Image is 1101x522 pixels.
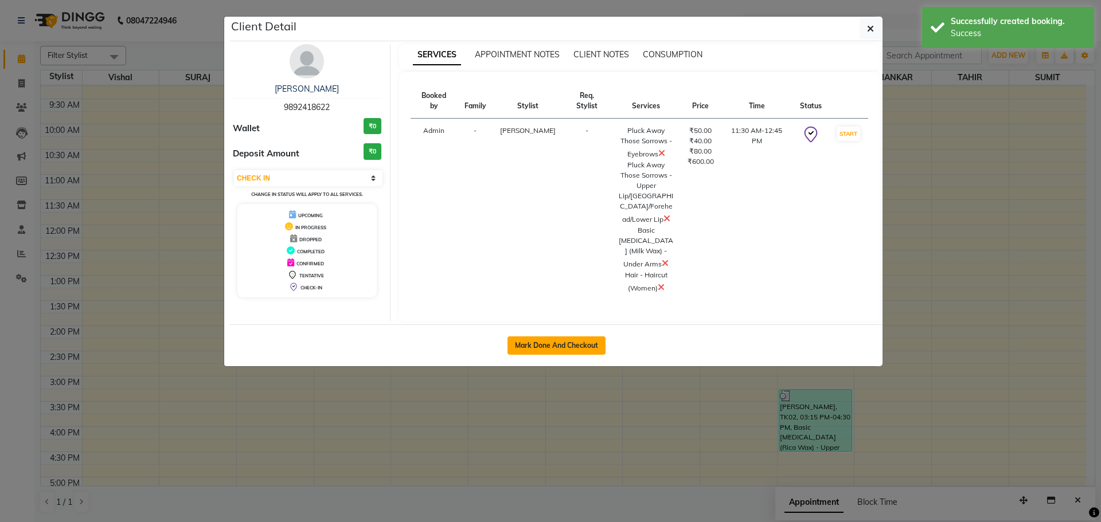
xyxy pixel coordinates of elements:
[475,49,560,60] span: APPOINTMENT NOTES
[688,136,714,146] div: ₹40.00
[563,84,612,119] th: Req. Stylist
[458,119,493,301] td: -
[688,125,714,136] div: ₹50.00
[233,147,299,160] span: Deposit Amount
[411,119,458,301] td: Admin
[951,28,1086,40] div: Success
[364,143,381,160] h3: ₹0
[643,49,702,60] span: CONSUMPTION
[233,122,260,135] span: Wallet
[364,118,381,135] h3: ₹0
[284,102,330,112] span: 9892418622
[298,213,323,218] span: UPCOMING
[299,273,324,278] span: TENTATIVE
[619,270,674,294] div: Hair - Haircut (Women)
[251,191,363,197] small: Change in status will apply to all services.
[231,18,296,35] h5: Client Detail
[493,84,563,119] th: Stylist
[837,127,860,141] button: START
[296,261,324,266] span: CONFIRMED
[563,119,612,301] td: -
[681,84,721,119] th: Price
[573,49,629,60] span: CLIENT NOTES
[500,126,556,135] span: [PERSON_NAME]
[688,146,714,156] div: ₹80.00
[612,84,681,119] th: Services
[507,336,606,355] button: Mark Done And Checkout
[721,119,793,301] td: 11:30 AM-12:45 PM
[299,237,322,242] span: DROPPED
[295,225,326,230] span: IN PROGRESS
[413,45,461,65] span: SERVICES
[619,160,674,225] div: Pluck Away Those Sorrows - Upper Lip/[GEOGRAPHIC_DATA]/Forehead/Lower Lip
[721,84,793,119] th: Time
[275,84,339,94] a: [PERSON_NAME]
[411,84,458,119] th: Booked by
[619,125,674,160] div: Pluck Away Those Sorrows - Eyebrows
[688,156,714,167] div: ₹600.00
[297,249,325,254] span: COMPLETED
[300,285,322,291] span: CHECK-IN
[619,225,674,270] div: Basic [MEDICAL_DATA] (Milk Wax) - Under Arms
[458,84,493,119] th: Family
[951,15,1086,28] div: Successfully created booking.
[290,44,324,79] img: avatar
[793,84,829,119] th: Status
